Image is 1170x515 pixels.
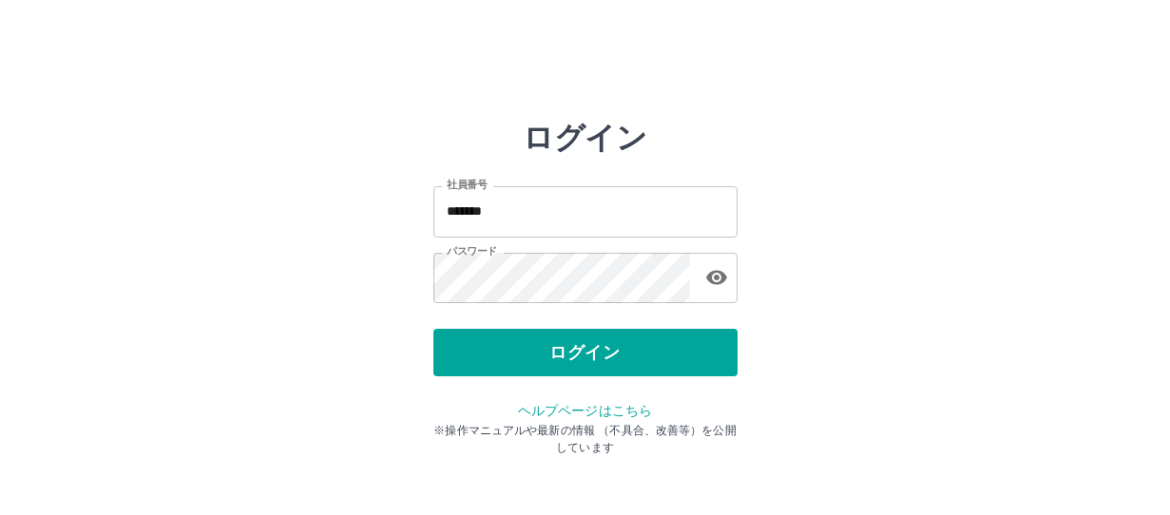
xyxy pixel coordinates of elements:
[447,178,487,192] label: 社員番号
[433,329,738,376] button: ログイン
[523,120,647,156] h2: ログイン
[433,422,738,456] p: ※操作マニュアルや最新の情報 （不具合、改善等）を公開しています
[518,403,652,418] a: ヘルプページはこちら
[447,244,497,258] label: パスワード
